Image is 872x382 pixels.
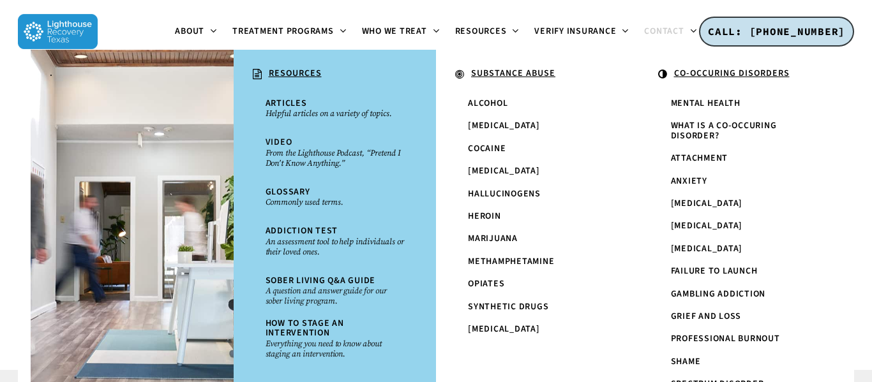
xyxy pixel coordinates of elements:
[468,277,504,290] span: Opiates
[468,210,501,223] span: Heroin
[708,25,845,38] span: CALL: [PHONE_NUMBER]
[674,67,790,80] u: CO-OCCURING DISORDERS
[468,255,554,268] span: Methamphetamine
[699,17,854,47] a: CALL: [PHONE_NUMBER]
[671,265,758,277] span: Failure to Launch
[266,197,405,207] small: Commonly used terms.
[462,160,613,182] a: [MEDICAL_DATA]
[462,318,613,341] a: [MEDICAL_DATA]
[671,242,743,255] span: [MEDICAL_DATA]
[462,273,613,295] a: Opiates
[266,339,405,359] small: Everything you need to know about staging an intervention.
[259,220,411,263] a: Addiction TestAn assessment tool to help individuals or their loved ones.
[671,219,743,232] span: [MEDICAL_DATA]
[665,283,816,305] a: Gambling Addiction
[462,228,613,250] a: Marijuana
[665,305,816,328] a: Grief and Loss
[665,215,816,237] a: [MEDICAL_DATA]
[449,62,626,87] a: SUBSTANCE ABUSE
[462,138,613,160] a: Cocaine
[225,27,354,37] a: Treatment Programs
[665,193,816,215] a: [MEDICAL_DATA]
[266,97,307,110] span: Articles
[232,25,334,38] span: Treatment Programs
[665,92,816,115] a: Mental Health
[266,286,405,306] small: A question and answer guide for our sober living program.
[665,351,816,373] a: Shame
[652,62,829,87] a: CO-OCCURING DISORDERS
[50,67,53,80] span: .
[671,152,728,165] span: Attachment
[266,186,310,198] span: Glossary
[671,97,740,110] span: Mental Health
[259,131,411,174] a: VideoFrom the Lighthouse Podcast, “Pretend I Don’t Know Anything.”
[269,67,322,80] u: RESOURCES
[468,142,506,155] span: Cocaine
[468,323,540,335] span: [MEDICAL_DATA]
[671,355,701,368] span: Shame
[665,328,816,350] a: Professional Burnout
[462,115,613,137] a: [MEDICAL_DATA]
[266,237,405,257] small: An assessment tool to help individuals or their loved ones.
[354,27,447,37] a: Who We Treat
[259,92,411,125] a: ArticlesHelpful articles on a variety of topics.
[266,136,292,149] span: Video
[175,25,204,38] span: About
[671,119,777,142] span: What is a Co-Occuring Disorder?
[462,296,613,318] a: Synthetic Drugs
[167,27,225,37] a: About
[665,238,816,260] a: [MEDICAL_DATA]
[462,205,613,228] a: Heroin
[468,165,540,177] span: [MEDICAL_DATA]
[468,187,541,200] span: Hallucinogens
[259,181,411,214] a: GlossaryCommonly used terms.
[534,25,616,38] span: Verify Insurance
[266,317,344,339] span: How To Stage An Intervention
[671,175,707,187] span: Anxiety
[259,312,411,365] a: How To Stage An InterventionEverything you need to know about staging an intervention.
[462,251,613,273] a: Methamphetamine
[259,270,411,312] a: Sober Living Q&A GuideA question and answer guide for our sober living program.
[468,97,507,110] span: Alcohol
[266,108,405,119] small: Helpful articles on a variety of topics.
[462,183,613,205] a: Hallucinogens
[527,27,636,37] a: Verify Insurance
[447,27,527,37] a: Resources
[455,25,507,38] span: Resources
[665,260,816,283] a: Failure to Launch
[18,14,98,49] img: Lighthouse Recovery Texas
[266,224,338,237] span: Addiction Test
[665,170,816,193] a: Anxiety
[468,232,518,245] span: Marijuana
[665,115,816,147] a: What is a Co-Occuring Disorder?
[471,67,555,80] u: SUBSTANCE ABUSE
[671,197,743,210] span: [MEDICAL_DATA]
[468,300,548,313] span: Synthetic Drugs
[266,274,376,287] span: Sober Living Q&A Guide
[636,27,704,37] a: Contact
[671,310,742,323] span: Grief and Loss
[665,147,816,170] a: Attachment
[462,92,613,115] a: Alcohol
[266,148,405,168] small: From the Lighthouse Podcast, “Pretend I Don’t Know Anything.”
[644,25,684,38] span: Contact
[671,332,780,345] span: Professional Burnout
[246,62,424,87] a: RESOURCES
[362,25,427,38] span: Who We Treat
[468,119,540,132] span: [MEDICAL_DATA]
[671,288,766,300] span: Gambling Addiction
[43,62,221,85] a: .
